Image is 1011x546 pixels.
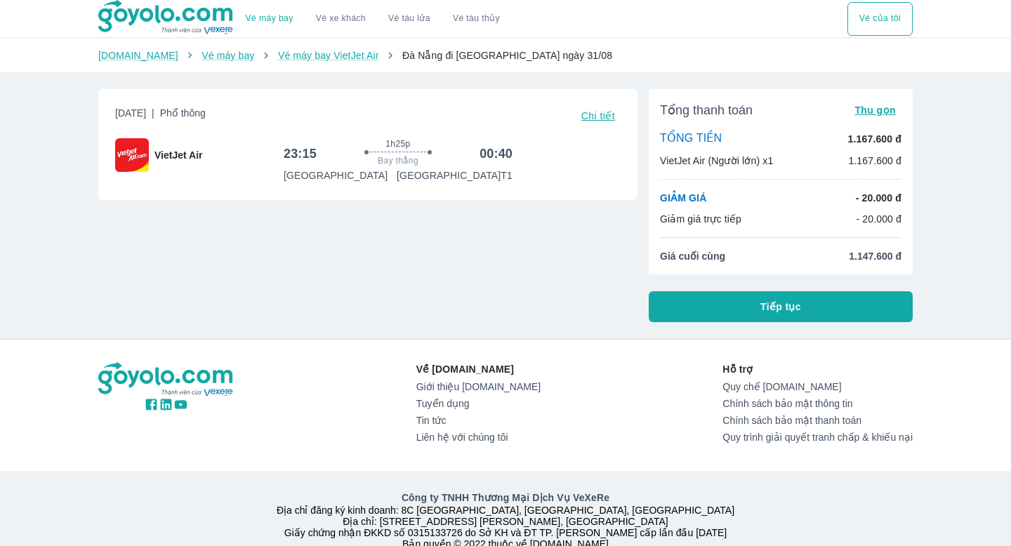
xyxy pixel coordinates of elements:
p: [GEOGRAPHIC_DATA] T1 [397,168,513,182]
a: Quy chế [DOMAIN_NAME] [722,381,913,392]
p: Công ty TNHH Thương Mại Dịch Vụ VeXeRe [101,491,910,505]
h6: 23:15 [284,145,317,162]
span: Tiếp tục [760,300,801,314]
a: Vé máy bay VietJet Air [278,50,378,61]
span: [DATE] [115,106,206,126]
a: Chính sách bảo mật thông tin [722,398,913,409]
span: 1h25p [385,138,410,149]
p: [GEOGRAPHIC_DATA] [284,168,388,182]
p: 1.167.600 đ [848,132,901,146]
div: choose transportation mode [847,2,913,36]
a: Vé xe khách [316,13,366,24]
button: Vé của tôi [847,2,913,36]
span: | [152,107,154,119]
span: Tổng thanh toán [660,102,753,119]
a: Giới thiệu [DOMAIN_NAME] [416,381,541,392]
span: Giá cuối cùng [660,249,725,263]
a: Tin tức [416,415,541,426]
span: Bay thẳng [378,155,418,166]
p: - 20.000 đ [856,191,901,205]
p: Về [DOMAIN_NAME] [416,362,541,376]
p: - 20.000 đ [856,212,901,226]
button: Thu gọn [849,100,901,120]
a: Chính sách bảo mật thanh toán [722,415,913,426]
button: Chi tiết [576,106,621,126]
img: logo [98,362,234,397]
a: Tuyển dụng [416,398,541,409]
a: Vé máy bay [246,13,293,24]
span: Đà Nẵng đi [GEOGRAPHIC_DATA] ngày 31/08 [402,50,612,61]
div: choose transportation mode [234,2,511,36]
button: Vé tàu thủy [442,2,511,36]
nav: breadcrumb [98,48,913,62]
p: TỔNG TIỀN [660,131,722,147]
p: Hỗ trợ [722,362,913,376]
a: [DOMAIN_NAME] [98,50,178,61]
p: Giảm giá trực tiếp [660,212,741,226]
button: Tiếp tục [649,291,913,322]
p: VietJet Air (Người lớn) x1 [660,154,773,168]
h6: 00:40 [480,145,513,162]
a: Vé tàu lửa [377,2,442,36]
a: Liên hệ với chúng tôi [416,432,541,443]
p: GIẢM GIÁ [660,191,706,205]
p: 1.167.600 đ [848,154,901,168]
span: Phổ thông [160,107,206,119]
span: VietJet Air [154,148,202,162]
span: Chi tiết [581,110,615,121]
span: 1.147.600 đ [849,249,901,263]
span: Thu gọn [854,105,896,116]
a: Quy trình giải quyết tranh chấp & khiếu nại [722,432,913,443]
a: Vé máy bay [201,50,254,61]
